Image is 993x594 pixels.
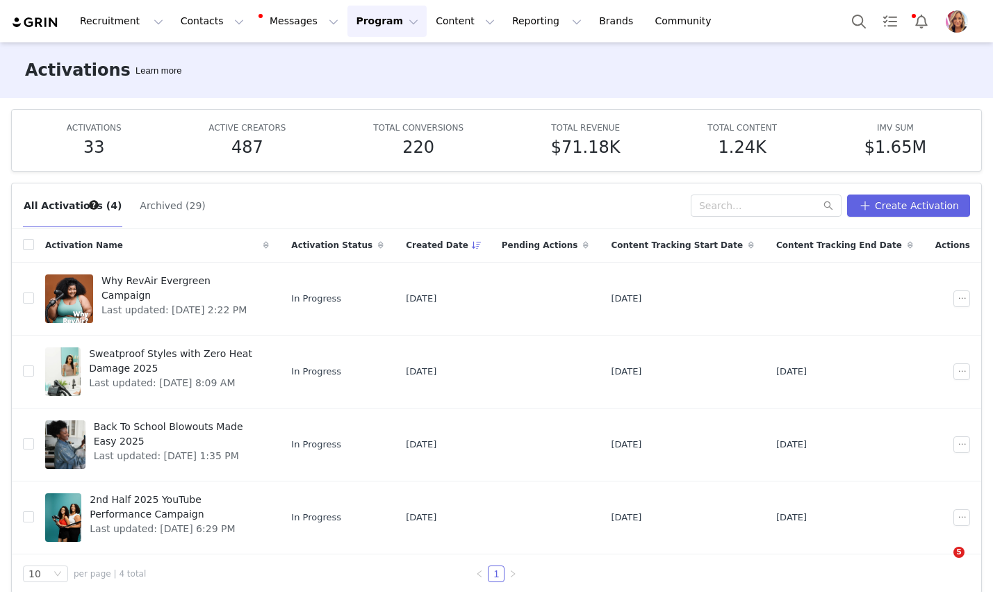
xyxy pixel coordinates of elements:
[67,123,122,133] span: ACTIVATIONS
[823,201,833,211] i: icon: search
[28,566,41,581] div: 10
[611,438,641,452] span: [DATE]
[946,10,968,33] img: 755fb5b9-f341-45a5-92cc-5b20cac555f4.jpg
[504,566,521,582] li: Next Page
[509,570,517,578] i: icon: right
[89,347,261,376] span: Sweatproof Styles with Zero Heat Damage 2025
[347,6,427,37] button: Program
[776,239,902,251] span: Content Tracking End Date
[172,6,252,37] button: Contacts
[74,568,146,580] span: per page | 4 total
[864,135,926,160] h5: $1.65M
[402,135,434,160] h5: 220
[291,239,372,251] span: Activation Status
[406,511,436,525] span: [DATE]
[924,231,981,260] div: Actions
[45,417,269,472] a: Back To School Blowouts Made Easy 2025Last updated: [DATE] 1:35 PM
[488,566,504,582] li: 1
[83,135,105,160] h5: 33
[23,195,122,217] button: All Activations (4)
[45,490,269,545] a: 2nd Half 2025 YouTube Performance CampaignLast updated: [DATE] 6:29 PM
[611,511,641,525] span: [DATE]
[406,239,468,251] span: Created Date
[406,438,436,452] span: [DATE]
[489,566,504,581] a: 1
[937,10,982,33] button: Profile
[406,365,436,379] span: [DATE]
[90,522,261,536] span: Last updated: [DATE] 6:29 PM
[11,16,60,29] img: grin logo
[45,271,269,327] a: Why RevAir Evergreen CampaignLast updated: [DATE] 2:22 PM
[89,376,261,390] span: Last updated: [DATE] 8:09 AM
[90,493,261,522] span: 2nd Half 2025 YouTube Performance Campaign
[101,303,261,317] span: Last updated: [DATE] 2:22 PM
[25,58,131,83] h3: Activations
[208,123,286,133] span: ACTIVE CREATORS
[253,6,347,37] button: Messages
[611,239,743,251] span: Content Tracking Start Date
[504,6,590,37] button: Reporting
[54,570,62,579] i: icon: down
[844,6,874,37] button: Search
[406,292,436,306] span: [DATE]
[427,6,503,37] button: Content
[776,365,807,379] span: [DATE]
[877,123,914,133] span: IMV SUM
[94,420,261,449] span: Back To School Blowouts Made Easy 2025
[88,199,100,211] div: Tooltip anchor
[291,511,341,525] span: In Progress
[611,292,641,306] span: [DATE]
[875,6,905,37] a: Tasks
[551,123,620,133] span: TOTAL REVENUE
[133,64,184,78] div: Tooltip anchor
[906,6,937,37] button: Notifications
[719,135,766,160] h5: 1.24K
[291,365,341,379] span: In Progress
[691,195,842,217] input: Search...
[475,570,484,578] i: icon: left
[373,123,463,133] span: TOTAL CONVERSIONS
[776,438,807,452] span: [DATE]
[647,6,726,37] a: Community
[291,438,341,452] span: In Progress
[291,292,341,306] span: In Progress
[847,195,970,217] button: Create Activation
[551,135,621,160] h5: $71.18K
[707,123,777,133] span: TOTAL CONTENT
[925,547,958,580] iframe: Intercom live chat
[776,511,807,525] span: [DATE]
[101,274,261,303] span: Why RevAir Evergreen Campaign
[502,239,578,251] span: Pending Actions
[139,195,206,217] button: Archived (29)
[94,449,261,463] span: Last updated: [DATE] 1:35 PM
[471,566,488,582] li: Previous Page
[231,135,263,160] h5: 487
[591,6,646,37] a: Brands
[611,365,641,379] span: [DATE]
[953,547,965,558] span: 5
[45,239,123,251] span: Activation Name
[72,6,172,37] button: Recruitment
[45,344,269,399] a: Sweatproof Styles with Zero Heat Damage 2025Last updated: [DATE] 8:09 AM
